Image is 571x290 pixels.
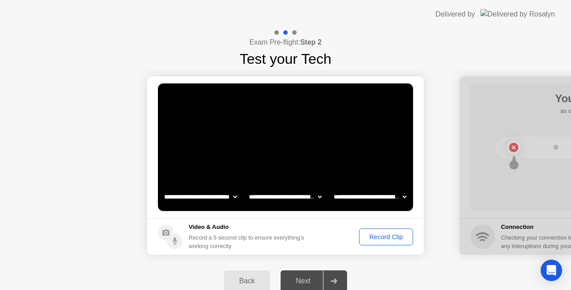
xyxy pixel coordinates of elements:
b: Step 2 [300,38,322,46]
div: Next [283,277,323,285]
h5: Video & Audio [189,223,308,232]
div: Delivered by [435,9,475,20]
h4: Exam Pre-flight: [249,37,322,48]
button: Record Clip [359,228,413,245]
div: Open Intercom Messenger [541,260,562,281]
div: Back [227,277,267,285]
h1: Test your Tech [240,48,331,70]
img: Delivered by Rosalyn [480,9,555,19]
select: Available microphones [332,188,408,206]
div: ! [308,93,319,104]
select: Available cameras [162,188,239,206]
div: . . . [314,93,325,104]
div: Record a 5 second clip to ensure everything’s working correctly [189,233,308,250]
select: Available speakers [247,188,323,206]
div: Record Clip [362,233,410,240]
